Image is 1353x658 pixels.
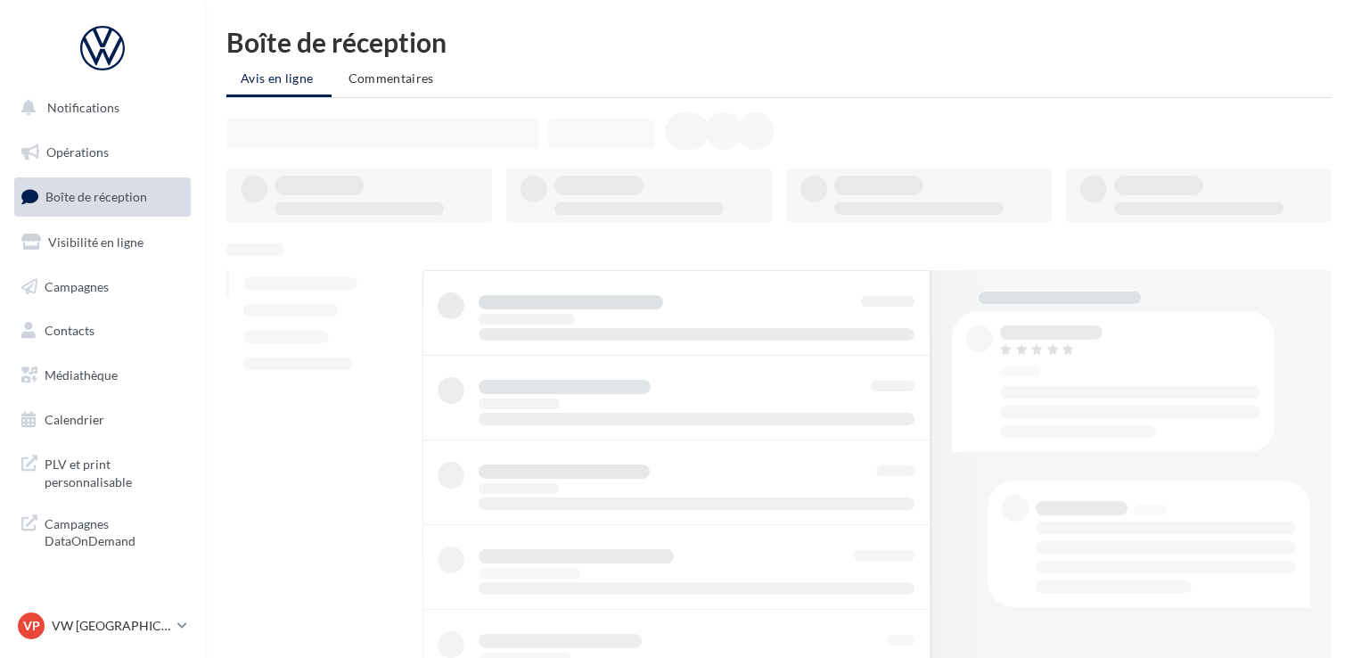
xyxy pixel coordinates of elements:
[348,70,434,86] span: Commentaires
[45,189,147,204] span: Boîte de réception
[226,29,1332,55] div: Boîte de réception
[46,144,109,160] span: Opérations
[11,268,194,306] a: Campagnes
[11,177,194,216] a: Boîte de réception
[14,609,191,643] a: VP VW [GEOGRAPHIC_DATA] 13
[11,134,194,171] a: Opérations
[45,452,184,490] span: PLV et print personnalisable
[23,617,40,635] span: VP
[11,312,194,350] a: Contacts
[48,234,143,250] span: Visibilité en ligne
[45,278,109,293] span: Campagnes
[52,617,170,635] p: VW [GEOGRAPHIC_DATA] 13
[45,512,184,550] span: Campagnes DataOnDemand
[47,100,119,115] span: Notifications
[11,401,194,439] a: Calendrier
[45,367,118,382] span: Médiathèque
[45,412,104,427] span: Calendrier
[45,323,94,338] span: Contacts
[11,445,194,498] a: PLV et print personnalisable
[11,357,194,394] a: Médiathèque
[11,224,194,261] a: Visibilité en ligne
[11,89,187,127] button: Notifications
[11,505,194,557] a: Campagnes DataOnDemand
